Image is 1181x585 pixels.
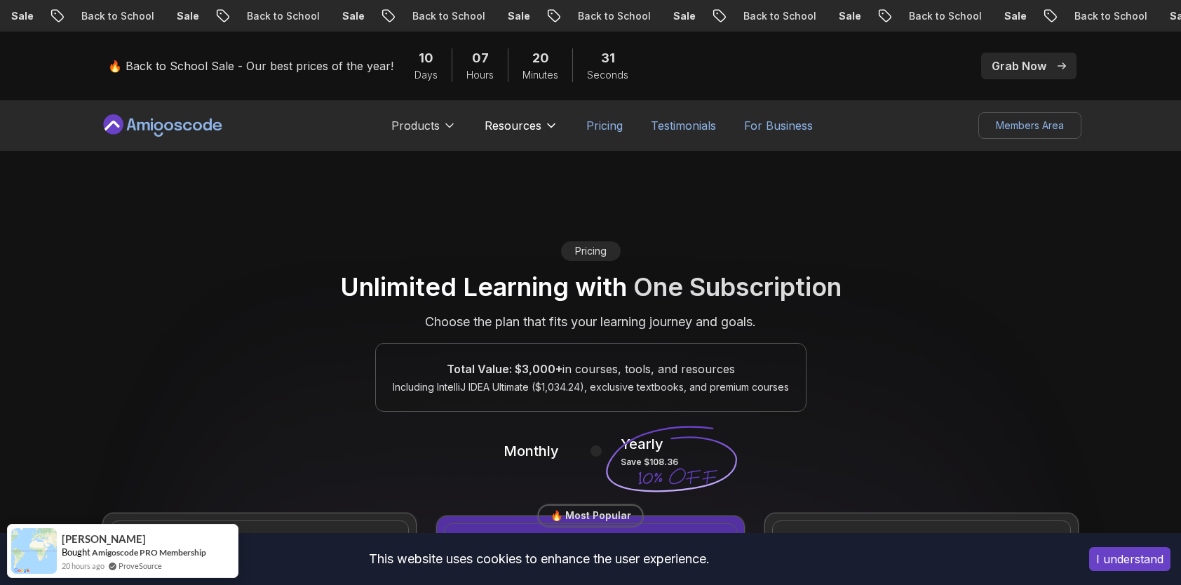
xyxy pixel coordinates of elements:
[898,9,993,23] p: Back to School
[11,544,1068,574] div: This website uses cookies to enhance the user experience.
[466,68,494,82] span: Hours
[485,117,541,134] p: Resources
[586,117,623,134] a: Pricing
[979,113,1081,138] p: Members Area
[419,48,433,68] span: 10 Days
[522,68,558,82] span: Minutes
[744,117,813,134] a: For Business
[447,362,562,376] span: Total Value: $3,000+
[662,9,707,23] p: Sale
[108,58,393,74] p: 🔥 Back to School Sale - Our best prices of the year!
[485,117,558,145] button: Resources
[62,560,104,572] span: 20 hours ago
[601,48,615,68] span: 31 Seconds
[391,117,440,134] p: Products
[340,273,842,301] h2: Unlimited Learning with
[828,9,872,23] p: Sale
[62,533,146,545] span: [PERSON_NAME]
[575,244,607,258] p: Pricing
[504,441,559,461] p: Monthly
[331,9,376,23] p: Sale
[393,380,789,394] p: Including IntelliJ IDEA Ultimate ($1,034.24), exclusive textbooks, and premium courses
[532,48,549,68] span: 20 Minutes
[1063,9,1159,23] p: Back to School
[732,9,828,23] p: Back to School
[393,361,789,377] p: in courses, tools, and resources
[391,117,457,145] button: Products
[567,9,662,23] p: Back to School
[425,312,756,332] p: Choose the plan that fits your learning journey and goals.
[992,58,1046,74] p: Grab Now
[236,9,331,23] p: Back to School
[62,546,90,558] span: Bought
[70,9,166,23] p: Back to School
[497,9,541,23] p: Sale
[633,271,842,302] span: One Subscription
[119,560,162,572] a: ProveSource
[993,9,1038,23] p: Sale
[414,68,438,82] span: Days
[978,112,1081,139] a: Members Area
[166,9,210,23] p: Sale
[587,68,628,82] span: Seconds
[92,547,206,558] a: Amigoscode PRO Membership
[472,48,489,68] span: 7 Hours
[11,528,57,574] img: provesource social proof notification image
[651,117,716,134] a: Testimonials
[401,9,497,23] p: Back to School
[1089,547,1170,571] button: Accept cookies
